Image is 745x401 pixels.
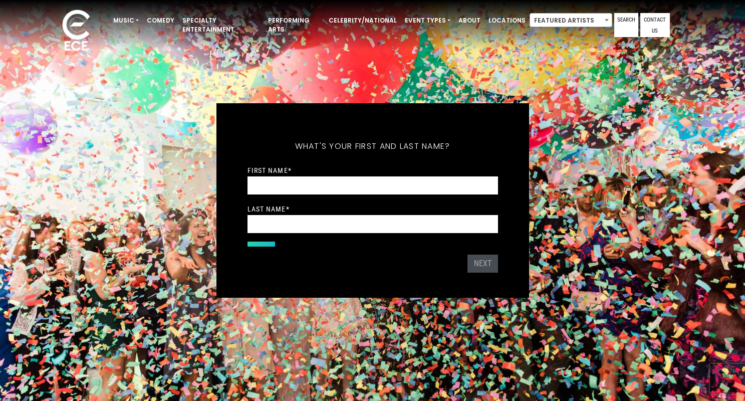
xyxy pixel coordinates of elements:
a: Performing Arts [264,12,325,38]
span: Featured Artists [530,14,612,28]
a: Music [109,12,143,29]
a: Celebrity/National [325,12,401,29]
h5: What's your first and last name? [247,128,498,164]
a: About [454,12,484,29]
a: Event Types [401,12,454,29]
a: Search [614,13,638,37]
label: Last Name [247,205,290,214]
a: Locations [484,12,530,29]
span: Featured Artists [530,13,612,27]
img: ece_new_logo_whitev2-1.png [51,7,101,56]
a: Comedy [143,12,178,29]
a: Contact Us [640,13,670,37]
label: First Name [247,166,292,175]
a: Specialty Entertainment [178,12,264,38]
